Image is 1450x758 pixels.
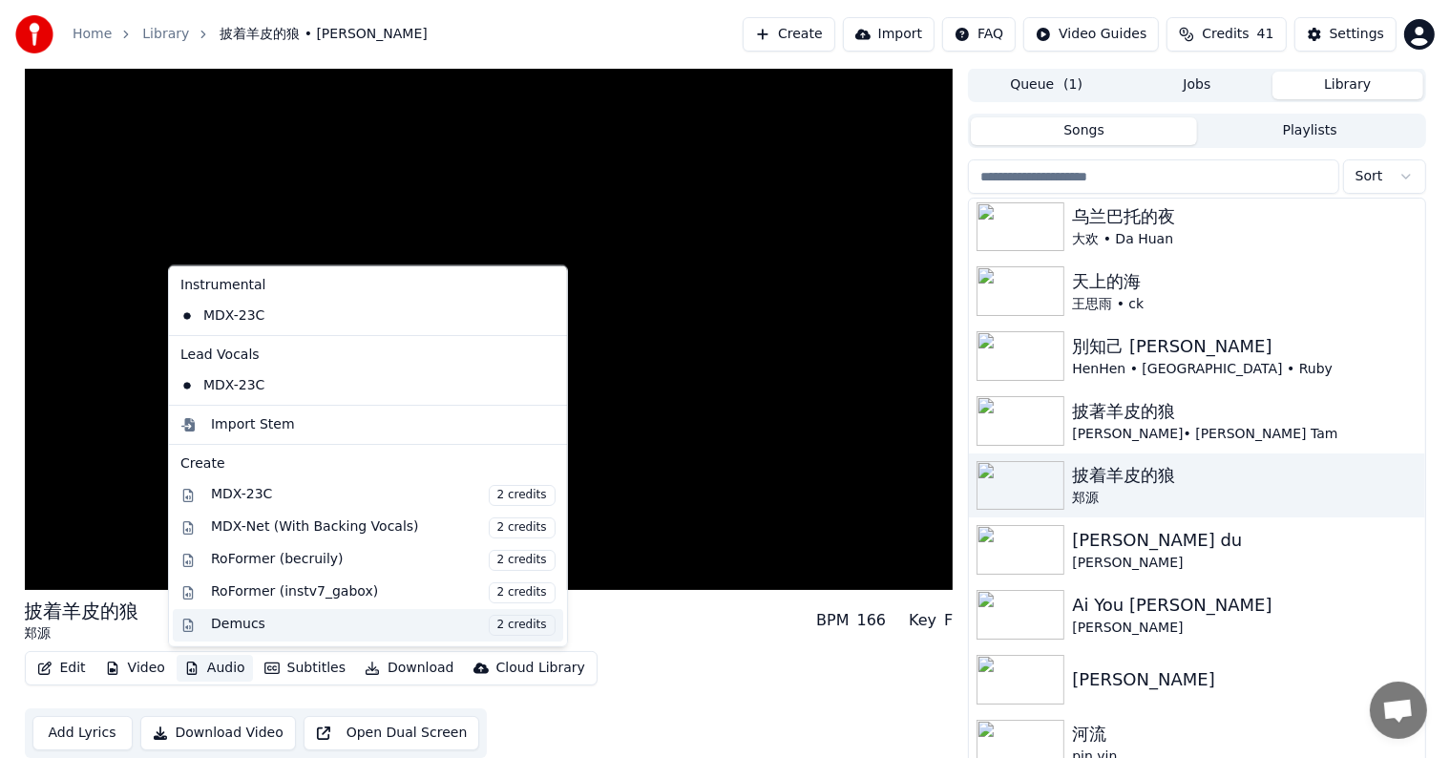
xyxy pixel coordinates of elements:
[25,624,139,643] div: 郑源
[177,655,253,682] button: Audio
[743,17,835,52] button: Create
[173,270,563,301] div: Instrumental
[1072,619,1417,638] div: [PERSON_NAME]
[1063,75,1082,95] span: ( 1 )
[489,581,556,602] span: 2 credits
[173,301,535,331] div: MDX-23C
[142,25,189,44] a: Library
[1197,117,1423,145] button: Playlists
[1355,167,1383,186] span: Sort
[909,609,936,632] div: Key
[97,655,173,682] button: Video
[1023,17,1159,52] button: Video Guides
[211,549,556,570] div: RoFormer (becruily)
[25,598,139,624] div: 披着羊皮的狼
[140,716,296,750] button: Download Video
[1330,25,1384,44] div: Settings
[1072,592,1417,619] div: Ai You [PERSON_NAME]
[15,15,53,53] img: youka
[1166,17,1286,52] button: Credits41
[1072,554,1417,573] div: [PERSON_NAME]
[1072,527,1417,554] div: [PERSON_NAME] du
[1072,360,1417,379] div: HenHen • [GEOGRAPHIC_DATA] • Ruby
[1072,462,1417,489] div: 披着羊皮的狼
[1072,398,1417,425] div: 披著羊皮的狼
[211,485,556,506] div: MDX-23C
[942,17,1016,52] button: FAQ
[304,716,480,750] button: Open Dual Screen
[1272,72,1423,99] button: Library
[1072,666,1417,693] div: [PERSON_NAME]
[73,25,428,44] nav: breadcrumb
[211,516,556,537] div: MDX-Net (With Backing Vocals)
[211,415,295,434] div: Import Stem
[489,549,556,570] span: 2 credits
[211,614,556,635] div: Demucs
[843,17,935,52] button: Import
[489,485,556,506] span: 2 credits
[857,609,887,632] div: 166
[1072,268,1417,295] div: 天上的海
[180,454,556,474] div: Create
[211,581,556,602] div: RoFormer (instv7_gabox)
[32,716,133,750] button: Add Lyrics
[173,340,563,370] div: Lead Vocals
[496,659,585,678] div: Cloud Library
[1072,230,1417,249] div: 大欢 • Da Huan
[489,516,556,537] span: 2 credits
[1122,72,1272,99] button: Jobs
[1294,17,1397,52] button: Settings
[1072,333,1417,360] div: 別知己 [PERSON_NAME]
[816,609,849,632] div: BPM
[1072,721,1417,747] div: 河流
[257,655,353,682] button: Subtitles
[220,25,427,44] span: 披着羊皮的狼 • [PERSON_NAME]
[1072,203,1417,230] div: 乌兰巴托的夜
[971,117,1197,145] button: Songs
[944,609,953,632] div: F
[971,72,1122,99] button: Queue
[173,370,535,401] div: MDX-23C
[30,655,94,682] button: Edit
[1072,489,1417,508] div: 郑源
[1370,682,1427,739] div: Open chat
[73,25,112,44] a: Home
[357,655,462,682] button: Download
[1072,295,1417,314] div: 王思雨 • ck
[489,614,556,635] span: 2 credits
[1202,25,1249,44] span: Credits
[1072,425,1417,444] div: [PERSON_NAME]• [PERSON_NAME] Tam
[1257,25,1274,44] span: 41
